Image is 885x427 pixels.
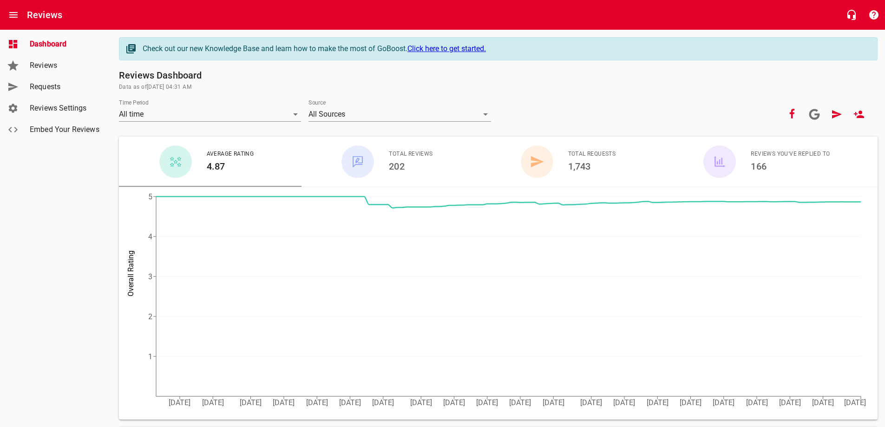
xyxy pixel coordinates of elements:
tspan: [DATE] [240,398,262,407]
div: Check out our new Knowledge Base and learn how to make the most of GoBoost. [143,43,868,54]
tspan: [DATE] [443,398,465,407]
span: Reviews Settings [30,103,100,114]
tspan: [DATE] [543,398,564,407]
span: Reviews You've Replied To [751,150,830,159]
h6: Reviews [27,7,62,22]
tspan: Overall Rating [126,250,135,296]
tspan: [DATE] [339,398,361,407]
h6: 4.87 [207,159,254,174]
tspan: [DATE] [746,398,768,407]
button: Open drawer [2,4,25,26]
span: Requests [30,81,100,92]
tspan: [DATE] [169,398,190,407]
h6: 1,743 [568,159,616,174]
tspan: 2 [148,312,152,321]
label: Source [308,100,326,105]
a: Connect your Google account [803,103,826,125]
tspan: [DATE] [273,398,295,407]
tspan: [DATE] [580,398,602,407]
tspan: [DATE] [410,398,432,407]
button: Your Facebook account is connected [781,103,803,125]
span: Reviews [30,60,100,71]
tspan: [DATE] [779,398,801,407]
tspan: [DATE] [306,398,328,407]
button: Live Chat [840,4,863,26]
tspan: 3 [148,272,152,281]
span: Embed Your Reviews [30,124,100,135]
h6: Reviews Dashboard [119,68,878,83]
tspan: 1 [148,352,152,361]
span: Dashboard [30,39,100,50]
h6: 166 [751,159,830,174]
tspan: [DATE] [812,398,834,407]
tspan: [DATE] [476,398,498,407]
span: Total Reviews [389,150,433,159]
span: Total Requests [568,150,616,159]
tspan: 5 [148,192,152,201]
div: All Sources [308,107,491,122]
tspan: [DATE] [680,398,701,407]
span: Average Rating [207,150,254,159]
span: Data as of [DATE] 04:31 AM [119,83,878,92]
a: New User [848,103,870,125]
tspan: [DATE] [202,398,224,407]
tspan: [DATE] [509,398,531,407]
a: Click here to get started. [407,44,486,53]
tspan: [DATE] [647,398,669,407]
label: Time Period [119,100,149,105]
h6: 202 [389,159,433,174]
tspan: [DATE] [713,398,734,407]
tspan: [DATE] [372,398,394,407]
button: Support Portal [863,4,885,26]
div: All time [119,107,301,122]
tspan: [DATE] [613,398,635,407]
tspan: [DATE] [844,398,866,407]
tspan: 4 [148,232,152,241]
a: Request Review [826,103,848,125]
